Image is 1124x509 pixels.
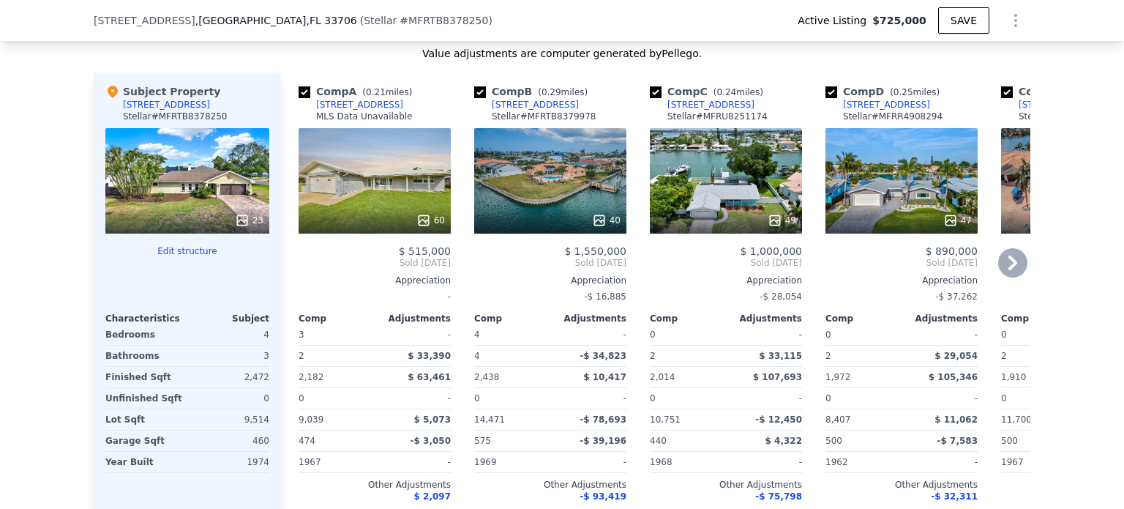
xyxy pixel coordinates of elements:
div: - [299,286,451,307]
span: 0 [299,393,304,404]
div: Comp [650,313,726,324]
div: - [378,452,451,472]
span: , [GEOGRAPHIC_DATA] [195,13,357,28]
div: 2 [1001,346,1074,366]
span: $ 2,097 [414,491,451,502]
span: Sold [DATE] [299,257,451,269]
div: Other Adjustments [474,479,626,491]
span: ( miles) [532,87,593,97]
span: 3 [299,330,304,340]
div: Value adjustments are computer generated by Pellego . [94,46,1030,61]
div: - [729,452,802,472]
div: Appreciation [474,275,626,286]
div: Other Adjustments [825,479,978,491]
span: ( miles) [356,87,418,97]
span: Sold [DATE] [650,257,802,269]
span: 9,039 [299,415,323,425]
span: -$ 28,054 [760,291,802,302]
span: Sold [DATE] [474,257,626,269]
div: - [553,452,626,472]
div: Adjustments [375,313,451,324]
div: Comp B [474,84,593,99]
div: Other Adjustments [650,479,802,491]
span: 0.29 [542,87,561,97]
button: Edit structure [105,245,269,257]
div: 2 [650,346,723,366]
div: Comp A [299,84,418,99]
div: Comp [474,313,550,324]
span: -$ 93,419 [580,491,626,502]
div: - [378,388,451,409]
div: 4 [190,324,269,345]
a: [STREET_ADDRESS] [474,99,579,111]
div: Bathrooms [105,346,184,366]
div: 23 [235,213,263,228]
div: 2 [825,346,899,366]
button: SAVE [938,7,989,34]
div: Characteristics [105,313,187,324]
div: Lot Sqft [105,409,184,430]
span: , FL 33706 [306,15,356,26]
div: 49 [768,213,796,228]
div: 1974 [190,452,269,472]
span: -$ 39,196 [580,436,626,446]
span: $ 33,390 [408,351,451,361]
span: Sold [DATE] [825,257,978,269]
span: [STREET_ADDRESS] [94,13,195,28]
span: 11,700 [1001,415,1032,425]
span: Active Listing [798,13,872,28]
span: 1,972 [825,372,850,382]
span: 2,438 [474,372,499,382]
span: 0 [825,330,831,340]
a: [STREET_ADDRESS] [299,99,403,111]
a: [STREET_ADDRESS] [825,99,930,111]
div: 1967 [299,452,372,472]
div: Other Adjustments [299,479,451,491]
div: 460 [190,431,269,451]
span: -$ 34,823 [580,351,626,361]
div: Comp [825,313,902,324]
div: Subject [187,313,269,324]
div: Comp C [650,84,769,99]
div: 1967 [1001,452,1074,472]
span: 0 [650,393,656,404]
span: -$ 12,450 [755,415,802,425]
span: 10,751 [650,415,681,425]
span: 474 [299,436,315,446]
button: Show Options [1001,6,1030,35]
div: [STREET_ADDRESS] [123,99,210,111]
div: Adjustments [726,313,802,324]
div: Bedrooms [105,324,184,345]
div: ( ) [360,13,492,28]
div: - [553,324,626,345]
div: 1968 [650,452,723,472]
span: -$ 37,262 [935,291,978,302]
span: -$ 7,583 [937,436,978,446]
div: Unfinished Sqft [105,388,184,409]
span: 0 [650,330,656,340]
span: $ 10,417 [583,372,626,382]
span: $ 107,693 [753,372,802,382]
div: 9,514 [190,409,269,430]
div: 2 [299,346,372,366]
div: Stellar # MFRTB8379978 [492,111,596,122]
div: Adjustments [902,313,978,324]
div: MLS Data Unavailable [316,111,413,122]
span: $725,000 [872,13,926,28]
span: -$ 3,050 [411,436,451,446]
div: Stellar # MFRR4908294 [843,111,943,122]
span: -$ 32,311 [931,491,978,502]
div: 60 [416,213,445,228]
div: - [729,388,802,409]
span: $ 890,000 [926,245,978,257]
div: Appreciation [650,275,802,286]
div: - [553,388,626,409]
div: Garage Sqft [105,431,184,451]
div: - [904,452,978,472]
div: 3 [190,346,269,366]
div: Adjustments [550,313,626,324]
span: $ 29,054 [934,351,978,361]
span: -$ 78,693 [580,415,626,425]
div: - [904,324,978,345]
span: 500 [1001,436,1018,446]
